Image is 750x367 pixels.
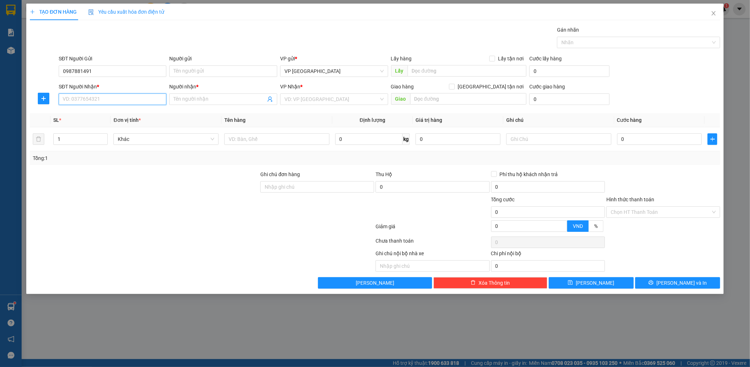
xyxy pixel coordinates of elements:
[495,55,526,63] span: Lấy tận nơi
[549,277,634,289] button: save[PERSON_NAME]
[471,280,476,286] span: delete
[711,10,717,16] span: close
[576,279,614,287] span: [PERSON_NAME]
[59,83,167,91] div: SĐT Người Nhận
[606,197,654,202] label: Hình thức thanh toán
[169,83,277,91] div: Người nhận
[38,93,49,104] button: plus
[391,84,414,90] span: Giao hàng
[391,93,410,105] span: Giao
[497,170,561,178] span: Phí thu hộ khách nhận trả
[118,134,214,144] span: Khác
[53,117,59,123] span: SL
[75,42,129,57] div: Nhận: Dọc Đường
[169,55,277,63] div: Người gửi
[376,260,489,272] input: Nhập ghi chú
[491,197,515,202] span: Tổng cước
[479,279,510,287] span: Xóa Thông tin
[635,277,720,289] button: printer[PERSON_NAME] và In
[506,133,611,145] input: Ghi Chú
[318,277,432,289] button: [PERSON_NAME]
[434,277,547,289] button: deleteXóa Thông tin
[88,9,94,15] img: icon
[491,249,605,260] div: Chi phí nội bộ
[224,133,329,145] input: VD: Bàn, Ghế
[280,55,388,63] div: VP gửi
[708,136,717,142] span: plus
[391,65,408,77] span: Lấy
[33,154,289,162] div: Tổng: 1
[113,117,140,123] span: Đơn vị tính
[529,65,610,77] input: Cước lấy hàng
[529,93,610,105] input: Cước giao hàng
[38,96,49,101] span: plus
[708,133,717,145] button: plus
[30,9,77,15] span: TẠO ĐƠN HÀNG
[568,280,573,286] span: save
[557,27,579,33] label: Gán nhãn
[88,9,164,15] span: Yêu cầu xuất hóa đơn điện tử
[617,117,642,123] span: Cước hàng
[260,181,374,193] input: Ghi chú đơn hàng
[356,279,394,287] span: [PERSON_NAME]
[375,223,490,235] div: Giảm giá
[284,66,384,77] span: VP Mỹ Đình
[594,223,598,229] span: %
[224,117,246,123] span: Tên hàng
[416,133,500,145] input: 0
[416,117,442,123] span: Giá trị hàng
[376,171,392,177] span: Thu Hộ
[455,83,526,91] span: [GEOGRAPHIC_DATA] tận nơi
[267,96,273,102] span: user-add
[529,84,565,90] label: Cước giao hàng
[529,56,562,61] label: Cước lấy hàng
[648,280,654,286] span: printer
[376,249,489,260] div: Ghi chú nội bộ nhà xe
[30,9,35,14] span: plus
[42,30,92,38] text: MD1309250706
[33,133,44,145] button: delete
[391,56,412,61] span: Lấy hàng
[360,117,385,123] span: Định lượng
[408,65,526,77] input: Dọc đường
[59,55,167,63] div: SĐT Người Gửi
[375,237,490,249] div: Chưa thanh toán
[503,113,614,127] th: Ghi chú
[410,93,526,105] input: Dọc đường
[260,171,300,177] label: Ghi chú đơn hàng
[5,42,72,57] div: Gửi: VP [GEOGRAPHIC_DATA]
[656,279,707,287] span: [PERSON_NAME] và In
[704,4,724,24] button: Close
[573,223,583,229] span: VND
[403,133,410,145] span: kg
[280,84,300,90] span: VP Nhận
